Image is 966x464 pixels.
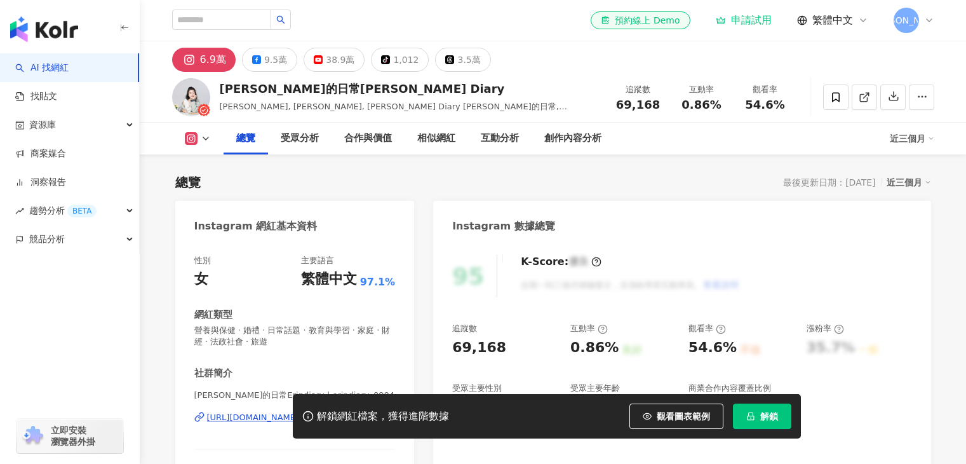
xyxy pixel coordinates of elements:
div: 受眾分析 [281,131,319,146]
div: [PERSON_NAME]的日常[PERSON_NAME] Diary [220,81,600,97]
button: 解鎖 [733,404,791,429]
span: [PERSON_NAME] [869,13,943,27]
div: 主要語言 [301,255,334,266]
div: 近三個月 [887,174,931,191]
div: 54.6% [688,338,737,358]
div: 性別 [194,255,211,266]
div: 受眾主要年齡 [570,383,620,394]
span: 資源庫 [29,111,56,139]
span: 69,168 [616,98,660,111]
div: 受眾主要性別 [452,383,502,394]
span: 觀看圖表範例 [657,411,710,421]
div: 觀看率 [688,323,726,334]
span: 趨勢分析 [29,196,97,225]
button: 觀看圖表範例 [629,404,723,429]
div: 追蹤數 [614,83,662,96]
div: 社群簡介 [194,367,232,380]
span: 立即安裝 瀏覽器外掛 [51,425,95,447]
span: 54.6% [745,99,784,111]
span: 繁體中文 [812,13,853,27]
a: 商案媒合 [15,147,66,160]
a: 預約線上 Demo [591,11,690,29]
div: 3.5萬 [457,51,480,69]
span: 0.86% [681,99,721,111]
span: 競品分析 [29,225,65,254]
div: 6.9萬 [200,51,226,69]
div: K-Score : [521,255,601,269]
span: rise [15,207,24,215]
div: 追蹤數 [452,323,477,334]
div: 互動率 [570,323,608,334]
span: [PERSON_NAME], [PERSON_NAME], [PERSON_NAME] Diary [PERSON_NAME]的日常, [PERSON_NAME] [220,102,568,124]
div: 繁體中文 [301,270,357,289]
span: [PERSON_NAME]的日常Erindiary | erindiary_0904 [194,390,396,401]
div: 觀看率 [741,83,789,96]
div: 漲粉率 [807,323,844,334]
a: 找貼文 [15,90,57,103]
div: 女 [194,270,208,289]
div: 最後更新日期：[DATE] [783,177,875,188]
span: 97.1% [360,275,396,289]
div: BETA [67,205,97,217]
button: 3.5萬 [435,48,490,72]
div: 69,168 [452,338,506,358]
a: searchAI 找網紅 [15,62,69,74]
button: 38.9萬 [304,48,365,72]
div: 合作與價值 [344,131,392,146]
div: 網紅類型 [194,308,232,322]
div: Instagram 數據總覽 [452,219,555,233]
div: 近三個月 [890,128,934,149]
a: chrome extension立即安裝 瀏覽器外掛 [17,419,123,453]
div: 38.9萬 [326,51,354,69]
div: 0.86% [570,338,619,358]
img: logo [10,17,78,42]
div: 互動分析 [481,131,519,146]
div: 相似網紅 [417,131,455,146]
button: 6.9萬 [172,48,236,72]
div: 總覽 [236,131,255,146]
span: 營養與保健 · 婚禮 · 日常話題 · 教育與學習 · 家庭 · 財經 · 法政社會 · 旅遊 [194,325,396,348]
div: 互動率 [678,83,726,96]
div: 預約線上 Demo [601,14,680,27]
div: 9.5萬 [264,51,287,69]
div: Instagram 網紅基本資料 [194,219,318,233]
span: lock [746,412,755,421]
a: 洞察報告 [15,176,66,189]
span: search [276,15,285,24]
button: 1,012 [371,48,429,72]
span: 解鎖 [760,411,778,421]
button: 9.5萬 [242,48,297,72]
a: 申請試用 [716,14,772,27]
div: 創作內容分析 [544,131,601,146]
div: 1,012 [393,51,419,69]
div: 總覽 [175,174,201,191]
div: 商業合作內容覆蓋比例 [688,383,771,394]
img: chrome extension [20,426,45,446]
div: 解鎖網紅檔案，獲得進階數據 [317,410,449,423]
img: KOL Avatar [172,78,210,116]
